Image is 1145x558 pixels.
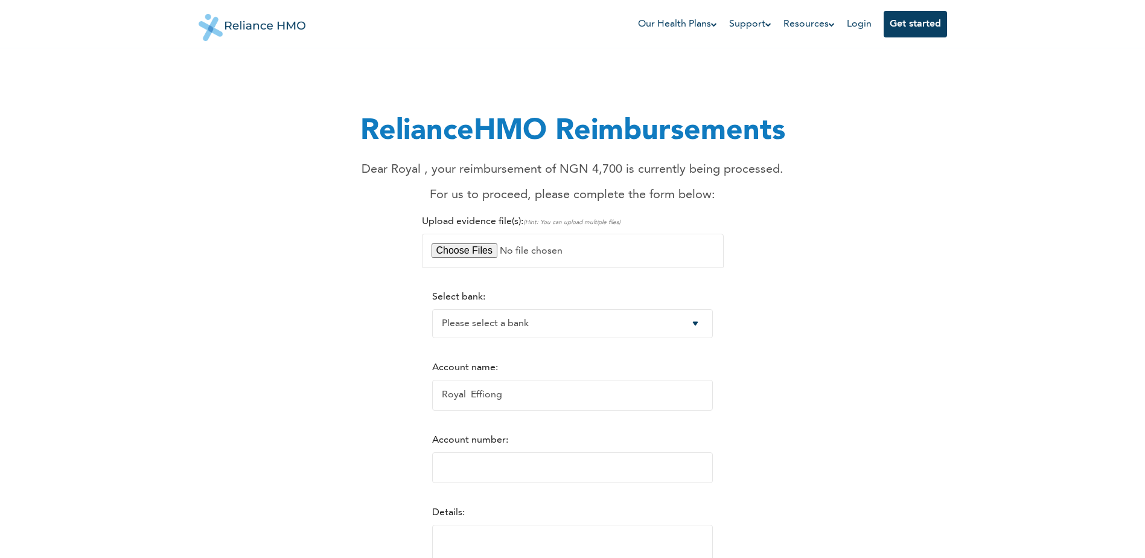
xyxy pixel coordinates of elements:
[847,19,872,29] a: Login
[783,17,835,31] a: Resources
[432,435,508,445] label: Account number:
[360,110,785,153] h1: RelianceHMO Reimbursements
[523,219,620,225] span: (Hint: You can upload multiple files)
[432,292,485,302] label: Select bank:
[432,363,498,373] label: Account name:
[729,17,771,31] a: Support
[360,186,785,204] p: For us to proceed, please complete the form below:
[199,5,306,41] img: Reliance HMO's Logo
[432,508,465,518] label: Details:
[638,17,717,31] a: Our Health Plans
[422,217,620,226] label: Upload evidence file(s):
[884,11,947,37] button: Get started
[360,161,785,179] p: Dear Royal , your reimbursement of NGN 4,700 is currently being processed.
